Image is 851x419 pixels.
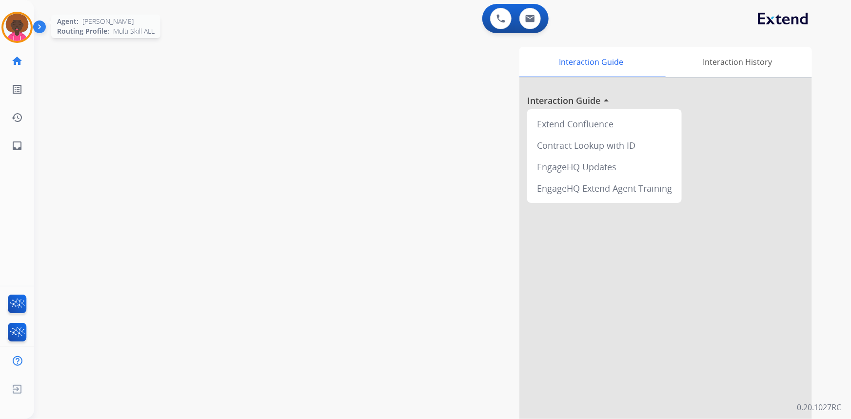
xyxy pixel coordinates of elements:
[519,47,663,77] div: Interaction Guide
[531,178,678,199] div: EngageHQ Extend Agent Training
[797,401,841,413] p: 0.20.1027RC
[57,26,109,36] span: Routing Profile:
[3,14,31,41] img: avatar
[57,17,79,26] span: Agent:
[113,26,155,36] span: Multi Skill ALL
[531,156,678,178] div: EngageHQ Updates
[11,112,23,123] mat-icon: history
[531,113,678,135] div: Extend Confluence
[11,140,23,152] mat-icon: inbox
[82,17,134,26] span: [PERSON_NAME]
[11,55,23,67] mat-icon: home
[11,83,23,95] mat-icon: list_alt
[531,135,678,156] div: Contract Lookup with ID
[663,47,812,77] div: Interaction History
